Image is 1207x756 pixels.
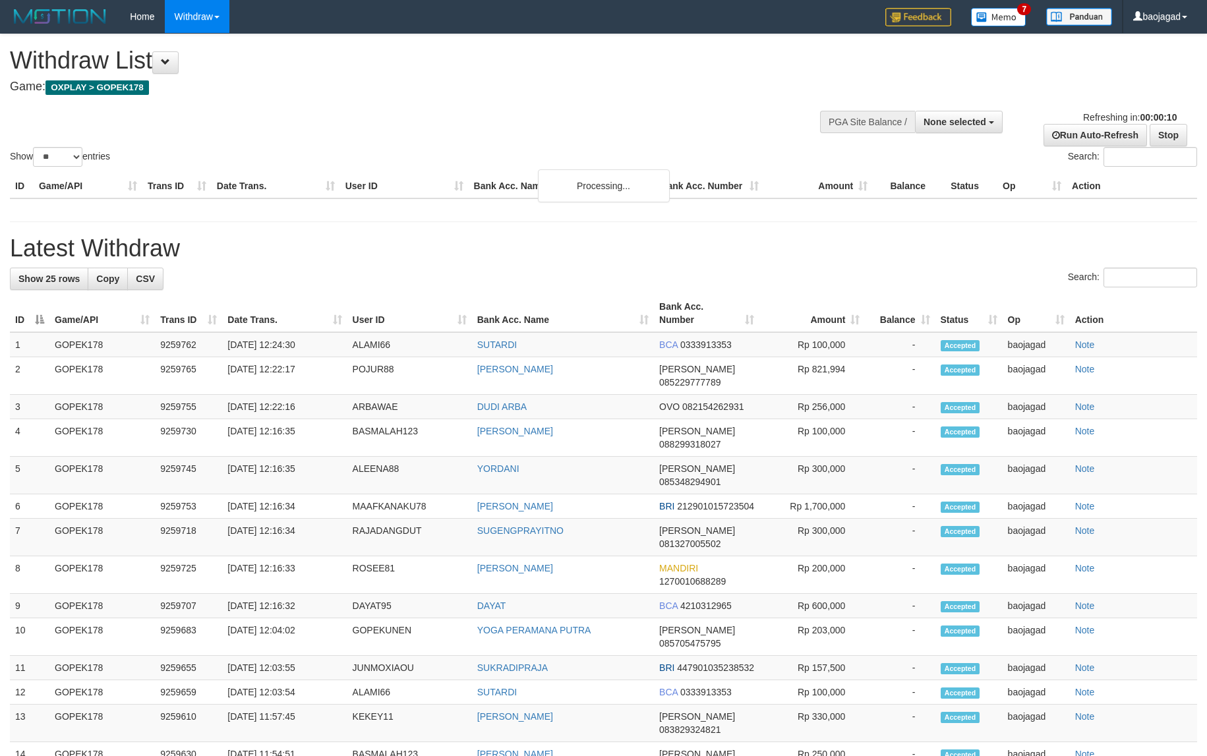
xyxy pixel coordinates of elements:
a: Copy [88,268,128,290]
a: Stop [1150,124,1187,146]
td: 1 [10,332,49,357]
td: POJUR88 [347,357,472,395]
th: Game/API [34,174,142,198]
td: [DATE] 12:16:35 [222,457,347,494]
th: Balance: activate to sort column ascending [865,295,935,332]
td: 5 [10,457,49,494]
td: 9259762 [155,332,222,357]
td: Rp 203,000 [759,618,865,656]
h1: Latest Withdraw [10,235,1197,262]
span: Accepted [941,601,980,612]
td: GOPEK178 [49,357,155,395]
span: OXPLAY > GOPEK178 [45,80,149,95]
span: Refreshing in: [1083,112,1177,123]
span: Accepted [941,712,980,723]
td: 9259725 [155,556,222,594]
td: 9259765 [155,357,222,395]
td: baojagad [1003,519,1070,556]
span: Copy 085348294901 to clipboard [659,477,721,487]
td: JUNMOXIAOU [347,656,472,680]
th: Trans ID: activate to sort column ascending [155,295,222,332]
label: Search: [1068,268,1197,287]
td: baojagad [1003,457,1070,494]
th: Action [1070,295,1197,332]
td: 4 [10,419,49,457]
td: 9259659 [155,680,222,705]
td: 9 [10,594,49,618]
a: [PERSON_NAME] [477,711,553,722]
a: [PERSON_NAME] [477,426,553,436]
th: Balance [873,174,945,198]
span: [PERSON_NAME] [659,426,735,436]
span: Copy 081327005502 to clipboard [659,538,721,549]
td: baojagad [1003,494,1070,519]
input: Search: [1104,268,1197,287]
span: Copy 447901035238532 to clipboard [677,662,754,673]
td: baojagad [1003,419,1070,457]
td: 3 [10,395,49,419]
strong: 00:00:10 [1140,112,1177,123]
a: DAYAT [477,600,506,611]
span: Accepted [941,526,980,537]
a: [PERSON_NAME] [477,563,553,573]
td: 8 [10,556,49,594]
td: [DATE] 12:22:16 [222,395,347,419]
span: Copy 0333913353 to clipboard [680,687,732,697]
td: GOPEK178 [49,618,155,656]
span: [PERSON_NAME] [659,463,735,474]
span: [PERSON_NAME] [659,525,735,536]
td: Rp 1,700,000 [759,494,865,519]
h4: Game: [10,80,792,94]
td: 10 [10,618,49,656]
td: - [865,594,935,618]
td: baojagad [1003,357,1070,395]
span: Show 25 rows [18,274,80,284]
td: baojagad [1003,556,1070,594]
td: [DATE] 12:16:34 [222,494,347,519]
a: Note [1075,426,1095,436]
img: Button%20Memo.svg [971,8,1026,26]
th: User ID: activate to sort column ascending [347,295,472,332]
a: YOGA PERAMANA PUTRA [477,625,591,635]
th: Status: activate to sort column ascending [935,295,1003,332]
a: [PERSON_NAME] [477,364,553,374]
a: CSV [127,268,163,290]
a: Note [1075,625,1095,635]
td: - [865,494,935,519]
span: Copy 1270010688289 to clipboard [659,576,726,587]
a: YORDANI [477,463,519,474]
td: GOPEK178 [49,419,155,457]
td: - [865,680,935,705]
span: Copy 0333913353 to clipboard [680,339,732,350]
td: Rp 200,000 [759,556,865,594]
td: 9259730 [155,419,222,457]
a: Note [1075,463,1095,474]
td: GOPEK178 [49,494,155,519]
td: - [865,618,935,656]
td: - [865,357,935,395]
a: Show 25 rows [10,268,88,290]
td: [DATE] 12:16:32 [222,594,347,618]
label: Show entries [10,147,110,167]
span: [PERSON_NAME] [659,625,735,635]
td: baojagad [1003,680,1070,705]
td: Rp 600,000 [759,594,865,618]
td: 9259753 [155,494,222,519]
span: BCA [659,339,678,350]
span: Copy 085705475795 to clipboard [659,638,721,649]
td: 2 [10,357,49,395]
td: Rp 100,000 [759,332,865,357]
span: Accepted [941,502,980,513]
a: DUDI ARBA [477,401,527,412]
td: DAYAT95 [347,594,472,618]
td: KEKEY11 [347,705,472,742]
th: Amount [764,174,873,198]
td: GOPEK178 [49,395,155,419]
td: [DATE] 12:03:55 [222,656,347,680]
td: [DATE] 12:16:35 [222,419,347,457]
th: Bank Acc. Number: activate to sort column ascending [654,295,759,332]
td: RAJADANGDUT [347,519,472,556]
a: Note [1075,662,1095,673]
td: 9259755 [155,395,222,419]
td: - [865,419,935,457]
